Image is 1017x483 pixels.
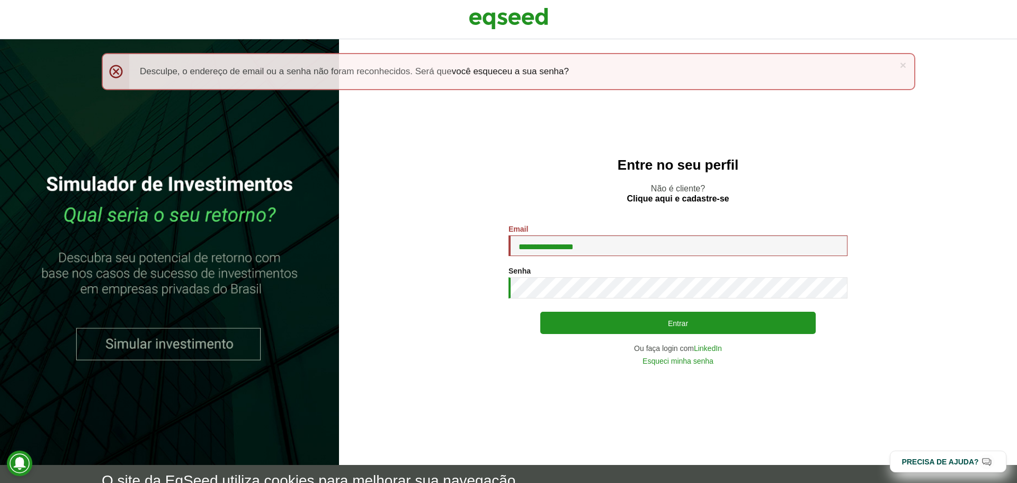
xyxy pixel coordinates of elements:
[900,59,906,71] a: ×
[508,267,531,275] label: Senha
[643,357,713,365] a: Esqueci minha senha
[694,345,722,352] a: LinkedIn
[452,67,569,76] a: você esqueceu a sua senha?
[540,312,816,334] button: Entrar
[360,183,996,204] p: Não é cliente?
[469,5,548,32] img: EqSeed Logo
[360,157,996,173] h2: Entre no seu perfil
[627,195,729,203] a: Clique aqui e cadastre-se
[508,225,528,233] label: Email
[102,53,915,90] div: Desculpe, o endereço de email ou a senha não foram reconhecidos. Será que
[508,345,847,352] div: Ou faça login com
